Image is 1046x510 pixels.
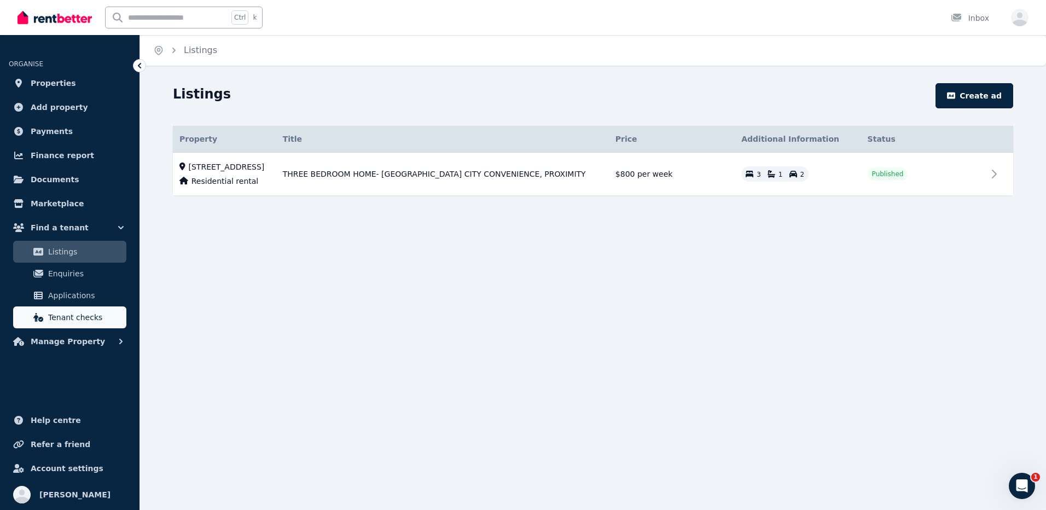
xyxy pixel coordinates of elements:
span: Title [283,134,302,144]
button: Manage Property [9,331,131,352]
span: Documents [31,173,79,186]
th: Price [609,126,735,153]
a: Refer a friend [9,433,131,455]
a: Tenant checks [13,306,126,328]
span: Add property [31,101,88,114]
span: Marketplace [31,197,84,210]
a: Enquiries [13,263,126,285]
td: $800 per week [609,153,735,196]
span: Listings [48,245,122,258]
span: k [253,13,257,22]
button: Create ad [935,83,1013,108]
a: Finance report [9,144,131,166]
h1: Listings [173,85,231,103]
a: Documents [9,169,131,190]
span: 1 [1031,473,1040,482]
span: Enquiries [48,267,122,280]
a: Applications [13,285,126,306]
tr: [STREET_ADDRESS]Residential rentalTHREE BEDROOM HOME- [GEOGRAPHIC_DATA] CITY CONVENIENCE, PROXIMI... [173,153,1013,196]
span: Published [872,170,904,178]
th: Additional Information [735,126,861,153]
span: ORGANISE [9,60,43,68]
div: Inbox [951,13,989,24]
span: Manage Property [31,335,105,348]
span: Ctrl [231,10,248,25]
a: Marketplace [9,193,131,215]
iframe: Intercom live chat [1009,473,1035,499]
nav: Breadcrumb [140,35,230,66]
span: 2 [800,171,805,178]
a: Add property [9,96,131,118]
span: Listings [184,44,217,57]
span: Refer a friend [31,438,90,451]
th: Status [861,126,987,153]
span: 3 [757,171,761,178]
img: RentBetter [18,9,92,26]
span: Residential rental [191,176,258,187]
a: Help centre [9,409,131,431]
a: Properties [9,72,131,94]
span: THREE BEDROOM HOME- [GEOGRAPHIC_DATA] CITY CONVENIENCE, PROXIMITY [283,169,586,179]
span: 1 [778,171,783,178]
th: Property [173,126,276,153]
span: [PERSON_NAME] [39,488,111,501]
span: [STREET_ADDRESS] [189,161,265,172]
a: Payments [9,120,131,142]
span: Finance report [31,149,94,162]
span: Payments [31,125,73,138]
button: Find a tenant [9,217,131,239]
span: Properties [31,77,76,90]
span: Account settings [31,462,103,475]
span: Tenant checks [48,311,122,324]
span: Help centre [31,414,81,427]
a: Listings [13,241,126,263]
span: Applications [48,289,122,302]
a: Account settings [9,457,131,479]
span: Find a tenant [31,221,89,234]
